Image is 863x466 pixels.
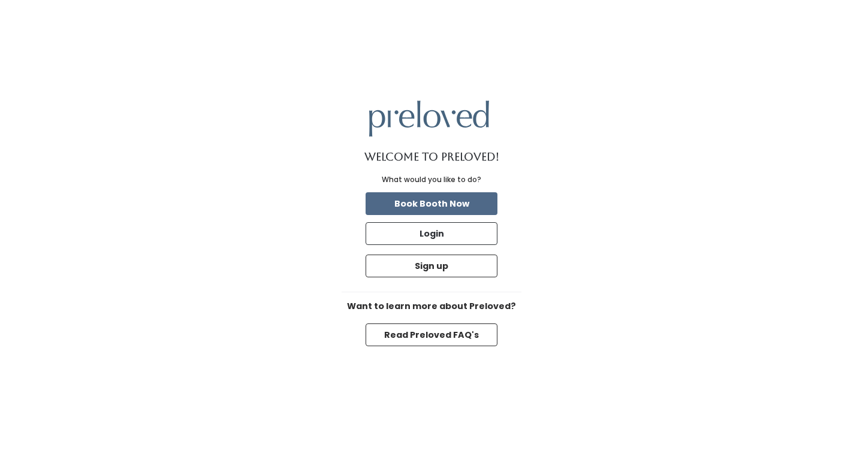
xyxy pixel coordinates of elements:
[366,222,497,245] button: Login
[366,323,497,346] button: Read Preloved FAQ's
[342,302,521,311] h6: Want to learn more about Preloved?
[366,255,497,277] button: Sign up
[363,220,500,247] a: Login
[366,192,497,215] button: Book Booth Now
[369,101,489,136] img: preloved logo
[364,151,499,163] h1: Welcome to Preloved!
[382,174,481,185] div: What would you like to do?
[363,252,500,280] a: Sign up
